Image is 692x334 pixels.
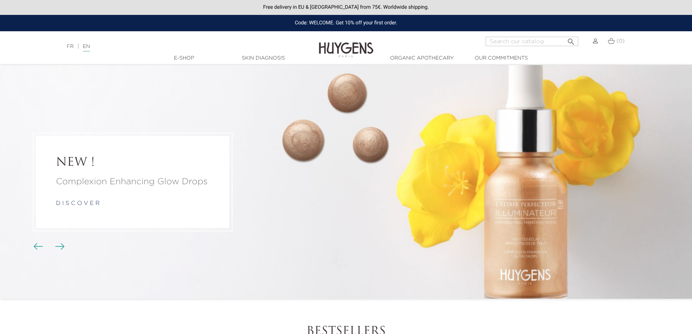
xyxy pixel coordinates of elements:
[564,35,578,44] button: 
[486,37,578,46] input: Search
[63,42,283,51] div: |
[56,201,100,206] a: d i s c o v e r
[465,55,538,62] a: Our commitments
[386,55,458,62] a: Organic Apothecary
[56,156,209,170] a: NEW !
[56,175,209,188] a: Complexion Enhancing Glow Drops
[227,55,300,62] a: Skin Diagnosis
[67,44,74,49] a: FR
[567,35,575,44] i: 
[36,241,60,252] div: Carousel buttons
[83,44,90,52] a: EN
[148,55,220,62] a: E-Shop
[616,39,624,44] span: (0)
[319,31,373,59] img: Huygens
